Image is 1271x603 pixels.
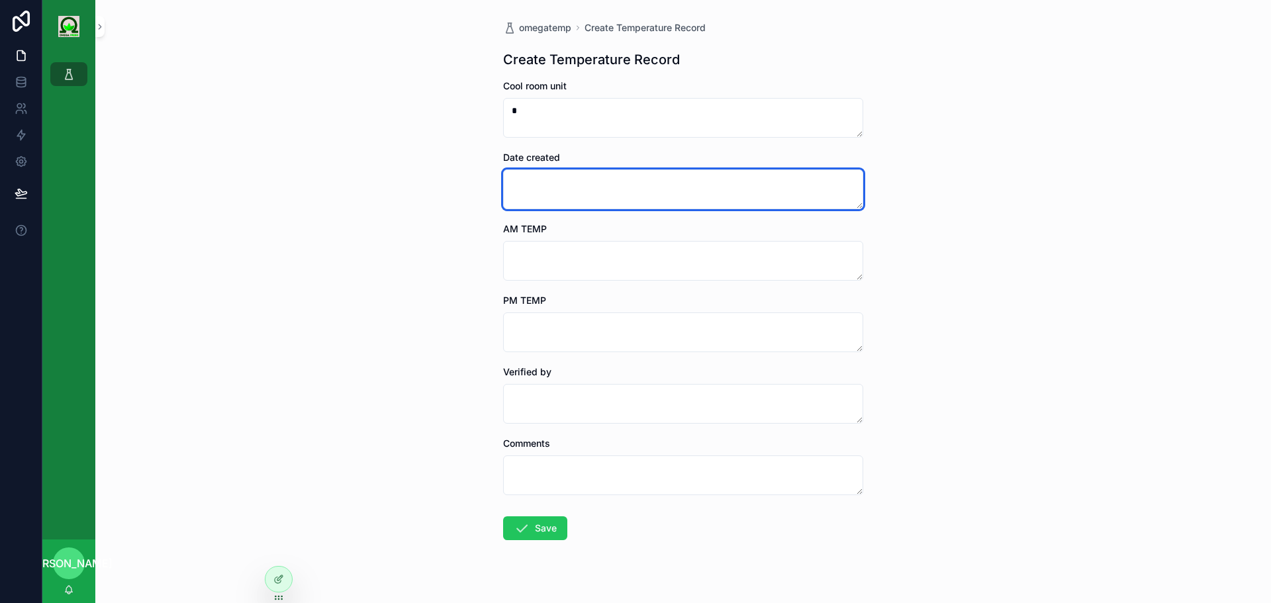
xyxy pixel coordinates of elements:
[503,152,560,163] span: Date created
[42,53,95,103] div: scrollable content
[503,295,546,306] span: PM TEMP
[503,366,551,377] span: Verified by
[503,50,680,69] h1: Create Temperature Record
[503,438,550,449] span: Comments
[25,555,113,571] span: [PERSON_NAME]
[503,21,571,34] a: omegatemp
[503,223,547,234] span: AM TEMP
[585,21,706,34] a: Create Temperature Record
[58,16,79,37] img: App logo
[503,80,567,91] span: Cool room unit
[519,21,571,34] span: omegatemp
[503,516,567,540] button: Save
